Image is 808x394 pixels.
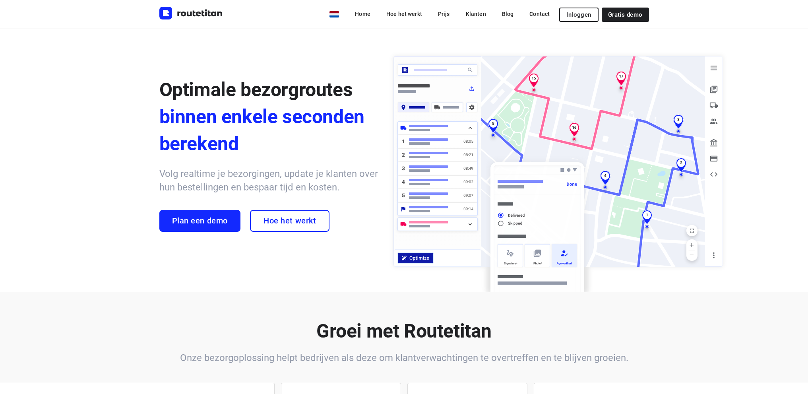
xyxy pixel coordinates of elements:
[608,12,643,18] span: Gratis demo
[172,216,228,225] span: Plan een demo
[159,7,223,21] a: Routetitan
[559,8,598,22] button: Inloggen
[566,12,591,18] span: Inloggen
[159,78,353,101] span: Optimale bezorgroutes
[250,210,329,232] a: Hoe het werkt
[159,351,649,365] h6: Onze bezorgoplossing helpt bedrijven als deze om klantverwachtingen te overtreffen en te blijven ...
[316,320,492,342] b: Groei met Routetitan
[349,7,377,21] a: Home
[159,167,378,194] h6: Volg realtime je bezorgingen, update je klanten over hun bestellingen en bespaar tijd en kosten.
[523,7,556,21] a: Contact
[380,7,428,21] a: Hoe het werkt
[459,7,492,21] a: Klanten
[159,7,223,19] img: Routetitan logo
[496,7,520,21] a: Blog
[389,51,728,293] img: illustration
[159,103,378,157] span: binnen enkele seconden berekend
[602,8,649,22] a: Gratis demo
[159,210,240,232] a: Plan een demo
[264,216,316,225] span: Hoe het werkt
[432,7,456,21] a: Prijs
